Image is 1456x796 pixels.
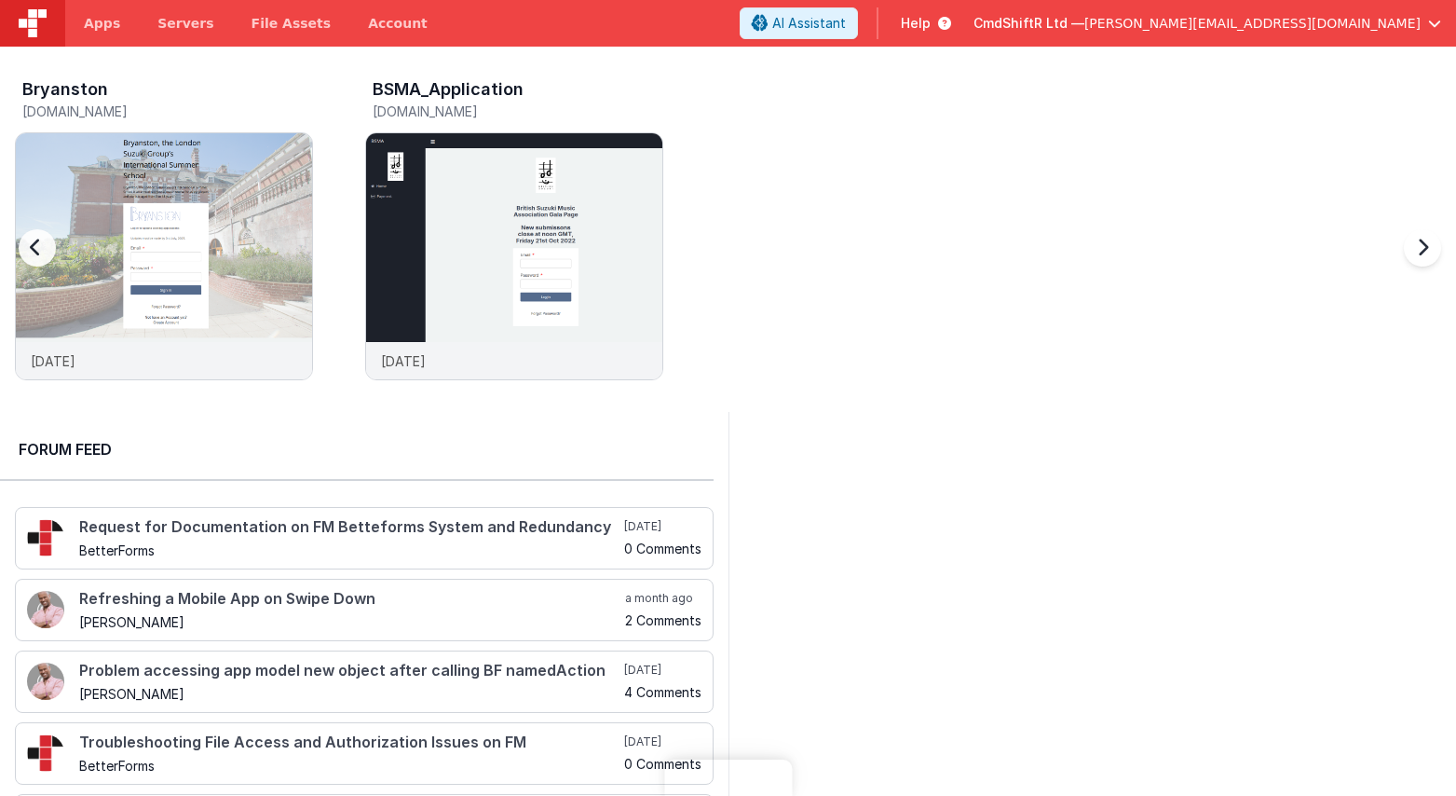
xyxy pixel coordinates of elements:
[252,14,332,33] span: File Assets
[79,519,620,536] h4: Request for Documentation on FM Betteforms System and Redundancy
[381,351,426,371] p: [DATE]
[27,519,64,556] img: 295_2.png
[740,7,858,39] button: AI Assistant
[15,722,714,785] a: Troubleshooting File Access and Authorization Issues on FM BetterForms [DATE] 0 Comments
[79,687,620,701] h5: [PERSON_NAME]
[901,14,931,33] span: Help
[84,14,120,33] span: Apps
[624,685,701,699] h5: 4 Comments
[19,438,695,460] h2: Forum Feed
[22,104,313,118] h5: [DOMAIN_NAME]
[27,663,64,700] img: 411_2.png
[625,613,701,627] h5: 2 Comments
[625,591,701,606] h5: a month ago
[79,734,620,751] h4: Troubleshooting File Access and Authorization Issues on FM
[79,663,620,679] h4: Problem accessing app model new object after calling BF namedAction
[772,14,846,33] span: AI Assistant
[79,591,621,608] h4: Refreshing a Mobile App on Swipe Down
[27,734,64,772] img: 295_2.png
[373,104,663,118] h5: [DOMAIN_NAME]
[624,542,701,556] h5: 0 Comments
[157,14,213,33] span: Servers
[79,615,621,629] h5: [PERSON_NAME]
[1084,14,1421,33] span: [PERSON_NAME][EMAIL_ADDRESS][DOMAIN_NAME]
[624,734,701,749] h5: [DATE]
[973,14,1084,33] span: CmdShiftR Ltd —
[624,519,701,534] h5: [DATE]
[22,80,108,99] h3: Bryanston
[973,14,1441,33] button: CmdShiftR Ltd — [PERSON_NAME][EMAIL_ADDRESS][DOMAIN_NAME]
[27,591,64,628] img: 411_2.png
[79,543,620,557] h5: BetterForms
[15,507,714,570] a: Request for Documentation on FM Betteforms System and Redundancy BetterForms [DATE] 0 Comments
[624,663,701,678] h5: [DATE]
[79,759,620,773] h5: BetterForms
[15,651,714,713] a: Problem accessing app model new object after calling BF namedAction [PERSON_NAME] [DATE] 4 Comments
[15,579,714,641] a: Refreshing a Mobile App on Swipe Down [PERSON_NAME] a month ago 2 Comments
[373,80,524,99] h3: BSMA_Application
[624,757,701,771] h5: 0 Comments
